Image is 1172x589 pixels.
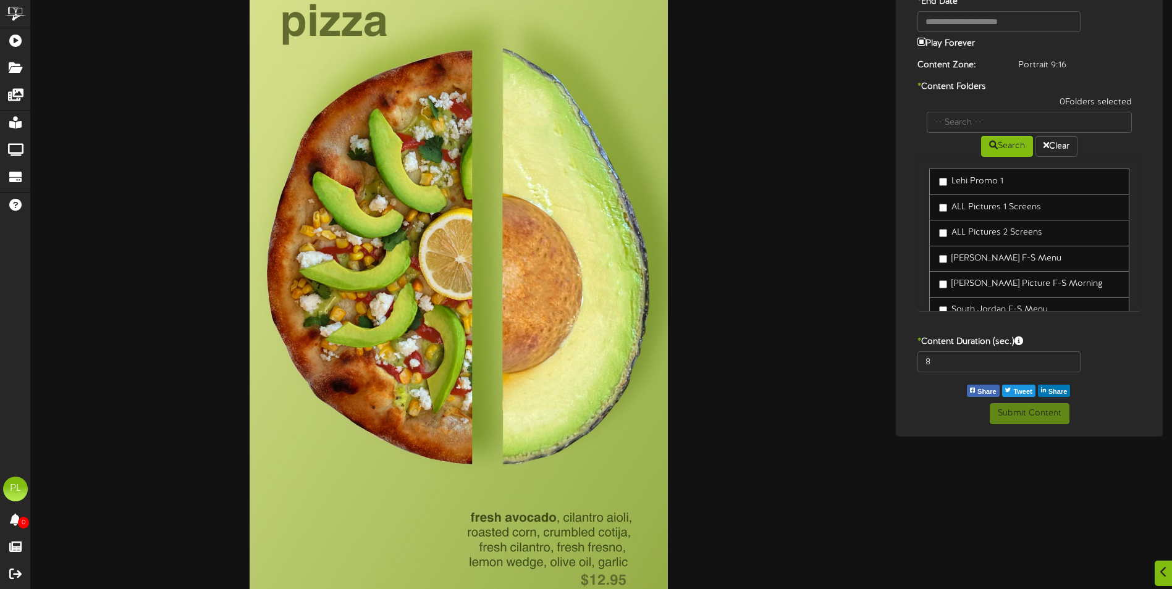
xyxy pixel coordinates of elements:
[939,178,947,186] input: Lehi Promo 1
[908,336,1150,348] label: Content Duration (sec.)
[939,201,1041,214] label: ALL Pictures 1 Screens
[917,96,1141,112] div: 0 Folders selected
[1009,59,1150,72] div: Portrait 9:16
[18,517,29,528] span: 0
[3,477,28,501] div: PL
[939,253,1061,265] label: [PERSON_NAME] F-S Menu
[939,227,1042,239] label: ALL Pictures 2 Screens
[1002,385,1035,397] button: Tweet
[908,81,1150,93] label: Content Folders
[939,278,1103,290] label: [PERSON_NAME] Picture F-S Morning
[1038,385,1071,397] button: Share
[975,385,999,399] span: Share
[1011,385,1034,399] span: Tweet
[917,38,925,46] input: Play Forever
[939,306,947,314] input: South Jordan F-S Menu
[939,255,947,263] input: [PERSON_NAME] F-S Menu
[1046,385,1070,399] span: Share
[939,175,1003,188] label: Lehi Promo 1
[939,280,947,288] input: [PERSON_NAME] Picture F-S Morning
[990,403,1069,424] button: Submit Content
[939,229,947,237] input: ALL Pictures 2 Screens
[927,112,1132,133] input: -- Search --
[981,136,1033,157] button: Search
[1035,136,1077,157] button: Clear
[939,304,1048,316] label: South Jordan F-S Menu
[939,204,947,212] input: ALL Pictures 1 Screens
[908,59,1009,72] label: Content Zone:
[917,35,975,50] label: Play Forever
[967,385,1000,397] button: Share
